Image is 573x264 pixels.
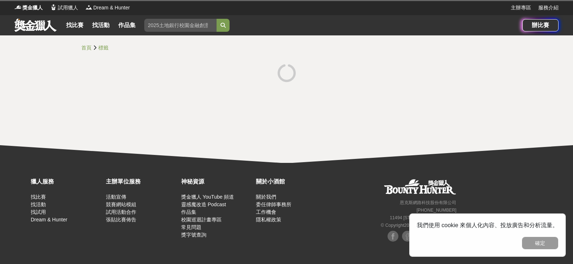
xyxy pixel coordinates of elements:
[181,202,226,207] a: 靈感魔改造 Podcast
[106,217,136,222] a: 張貼比賽佈告
[256,209,276,215] a: 工作機會
[181,177,253,186] div: 神秘資源
[522,19,559,31] a: 辦比賽
[256,217,281,222] a: 隱私權政策
[106,177,178,186] div: 主辦單位服務
[538,4,559,12] a: 服務介紹
[106,194,126,200] a: 活動宣傳
[144,19,217,32] input: 2025土地銀行校園金融創意挑戰賽：從你出發 開啟智慧金融新頁
[50,4,57,11] img: Logo
[31,194,46,200] a: 找比賽
[256,202,291,207] a: 委任律師事務所
[390,215,456,220] small: 11494 [STREET_ADDRESS] 3 樓
[22,4,43,12] span: 獎金獵人
[85,4,130,12] a: LogoDream & Hunter
[115,20,138,30] a: 作品集
[511,4,531,12] a: 主辦專區
[50,4,78,12] a: Logo試用獵人
[256,177,328,186] div: 關於小酒館
[106,202,136,207] a: 競賽網站模組
[181,209,196,215] a: 作品集
[63,20,86,30] a: 找比賽
[181,232,206,238] a: 獎字號查詢
[85,4,93,11] img: Logo
[181,194,234,200] a: 獎金獵人 YouTube 頻道
[522,237,558,249] button: 確定
[181,224,201,230] a: 常見問題
[381,223,456,228] small: © Copyright 2025 . All Rights Reserved.
[402,231,413,242] img: Facebook
[181,217,222,222] a: 校園巡迴計畫專區
[256,194,276,200] a: 關於我們
[14,4,22,11] img: Logo
[81,45,91,51] a: 首頁
[416,208,456,213] small: [PHONE_NUMBER]
[58,4,78,12] span: 試用獵人
[400,200,456,205] small: 恩克斯網路科技股份有限公司
[31,209,46,215] a: 找試用
[388,231,398,242] img: Facebook
[14,4,43,12] a: Logo獎金獵人
[106,209,136,215] a: 試用活動合作
[31,217,67,222] a: Dream & Hunter
[93,4,130,12] span: Dream & Hunter
[417,222,558,228] span: 我們使用 cookie 來個人化內容、投放廣告和分析流量。
[98,45,108,51] a: 標籤
[31,202,46,207] a: 找活動
[31,177,102,186] div: 獵人服務
[89,20,112,30] a: 找活動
